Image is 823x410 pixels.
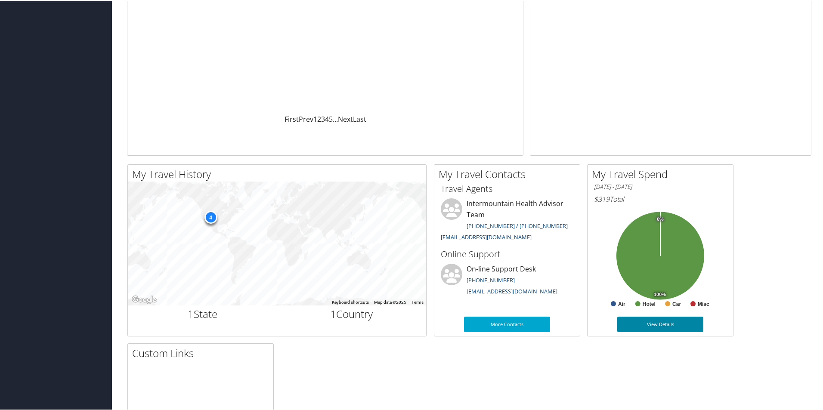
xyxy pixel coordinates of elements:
a: More Contacts [464,316,550,331]
a: Last [353,114,366,123]
a: 2 [317,114,321,123]
a: [EMAIL_ADDRESS][DOMAIN_NAME] [467,287,557,294]
a: 3 [321,114,325,123]
text: Car [672,300,681,306]
a: [PHONE_NUMBER] / [PHONE_NUMBER] [467,221,568,229]
li: Intermountain Health Advisor Team [436,197,578,244]
h3: Travel Agents [441,182,573,194]
tspan: 0% [657,216,664,221]
img: Google [130,293,158,305]
span: Map data ©2025 [374,299,406,304]
h6: [DATE] - [DATE] [594,182,727,190]
a: 1 [313,114,317,123]
h2: My Travel Contacts [439,166,580,181]
text: Misc [698,300,709,306]
a: Terms (opens in new tab) [411,299,424,304]
a: View Details [617,316,703,331]
a: 5 [329,114,333,123]
a: Next [338,114,353,123]
span: … [333,114,338,123]
h3: Online Support [441,247,573,259]
span: 1 [330,306,336,320]
text: Hotel [643,300,656,306]
h2: State [134,306,271,321]
h6: Total [594,194,727,203]
a: Open this area in Google Maps (opens a new window) [130,293,158,305]
a: 4 [325,114,329,123]
span: $319 [594,194,610,203]
div: 4 [204,210,217,223]
h2: My Travel Spend [592,166,733,181]
a: Prev [299,114,313,123]
li: On-line Support Desk [436,263,578,298]
a: [EMAIL_ADDRESS][DOMAIN_NAME] [441,232,532,240]
h2: My Travel History [132,166,426,181]
a: [PHONE_NUMBER] [467,275,515,283]
h2: Country [284,306,420,321]
h2: Custom Links [132,345,273,360]
button: Keyboard shortcuts [332,299,369,305]
span: 1 [188,306,194,320]
a: First [285,114,299,123]
tspan: 100% [654,291,666,296]
text: Air [618,300,625,306]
